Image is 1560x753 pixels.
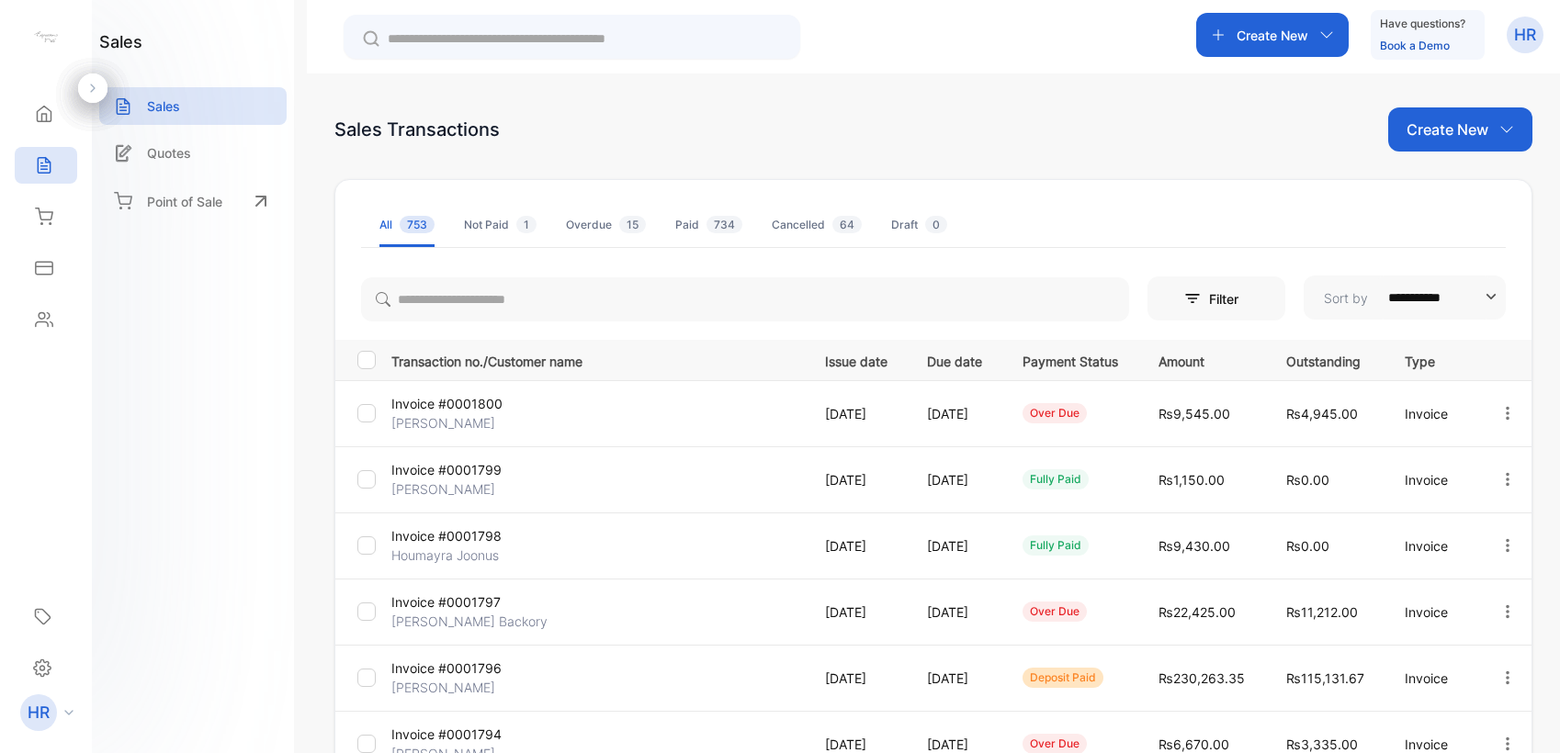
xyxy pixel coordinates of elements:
p: Sort by [1324,288,1368,308]
p: Point of Sale [147,192,222,211]
p: Sales [147,96,180,116]
p: [DATE] [927,602,984,622]
p: Invoice [1405,536,1461,556]
span: ₨9,430.00 [1159,538,1230,554]
p: Invoice #0001794 [391,725,528,744]
p: [DATE] [927,669,984,688]
div: Overdue [566,217,646,233]
button: Create New [1196,13,1349,57]
p: HR [1514,23,1536,47]
p: Filter [1209,289,1249,309]
a: Point of Sale [99,181,287,221]
p: [DATE] [927,536,984,556]
p: Invoice #0001797 [391,592,528,612]
p: Type [1405,348,1461,371]
a: Sales [99,87,287,125]
p: [PERSON_NAME] Backory [391,612,548,631]
div: Paid [675,217,742,233]
p: Create New [1237,26,1308,45]
span: ₨1,150.00 [1159,472,1225,488]
div: over due [1023,601,1087,622]
p: [DATE] [825,470,890,489]
span: 0 [925,216,947,233]
p: HR [28,701,50,725]
span: ₨230,263.35 [1159,670,1245,686]
p: Invoice [1405,669,1461,688]
span: ₨115,131.67 [1286,670,1364,686]
div: deposit paid [1023,668,1103,688]
div: Sales Transactions [334,116,500,143]
p: [DATE] [927,470,984,489]
div: fully paid [1023,535,1089,556]
p: Invoice [1405,404,1461,423]
div: Cancelled [772,217,862,233]
p: [PERSON_NAME] [391,678,528,697]
span: 1 [516,216,537,233]
span: ₨11,212.00 [1286,604,1358,620]
span: ₨22,425.00 [1159,604,1236,620]
p: Payment Status [1023,348,1122,371]
div: Not Paid [464,217,537,233]
p: Invoice #0001800 [391,394,528,413]
img: logo [32,24,60,51]
p: Issue date [825,348,890,371]
span: 753 [400,216,435,233]
button: Create New [1388,107,1532,152]
button: Filter [1147,276,1285,320]
p: Due date [927,348,984,371]
p: [DATE] [825,536,890,556]
p: [DATE] [825,669,890,688]
p: [DATE] [825,602,890,622]
p: [PERSON_NAME] [391,413,528,433]
p: Quotes [147,143,191,163]
p: Houmayra Joonus [391,545,528,565]
div: fully paid [1023,469,1089,489]
span: 64 [832,216,862,233]
p: Create New [1407,118,1488,140]
div: over due [1023,403,1087,423]
a: Quotes [99,134,287,172]
p: Amount [1159,348,1248,371]
div: All [379,217,435,233]
p: [PERSON_NAME] [391,479,528,499]
p: Invoice #0001796 [391,658,528,678]
span: ₨0.00 [1286,538,1329,554]
span: ₨4,945.00 [1286,406,1358,421]
p: Outstanding [1286,348,1367,371]
button: HR [1507,13,1543,57]
div: Draft [891,217,947,233]
a: Book a Demo [1380,39,1450,52]
span: ₨0.00 [1286,472,1329,488]
h1: sales [99,29,142,54]
p: Invoice #0001798 [391,526,528,545]
span: ₨3,335.00 [1286,736,1358,752]
span: 734 [707,216,742,233]
button: Sort by [1304,275,1506,320]
p: [DATE] [927,404,984,423]
span: ₨6,670.00 [1159,736,1229,752]
p: Have questions? [1380,15,1465,33]
p: Invoice [1405,602,1461,622]
p: Invoice #0001799 [391,460,528,479]
p: Invoice [1405,470,1461,489]
p: Transaction no./Customer name [391,348,802,371]
span: ₨9,545.00 [1159,406,1230,421]
p: [DATE] [825,404,890,423]
span: 15 [619,216,646,233]
iframe: LiveChat chat widget [1483,676,1560,753]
